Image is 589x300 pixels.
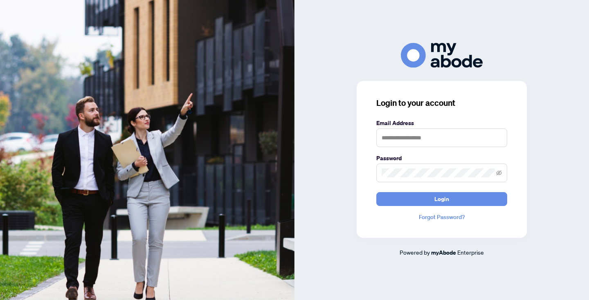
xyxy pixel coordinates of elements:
img: ma-logo [401,43,483,68]
span: eye-invisible [496,170,502,176]
h3: Login to your account [376,97,507,109]
span: Powered by [400,249,430,256]
button: Login [376,192,507,206]
a: myAbode [431,248,456,257]
label: Password [376,154,507,163]
label: Email Address [376,119,507,128]
a: Forgot Password? [376,213,507,222]
span: Enterprise [457,249,484,256]
span: Login [434,193,449,206]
